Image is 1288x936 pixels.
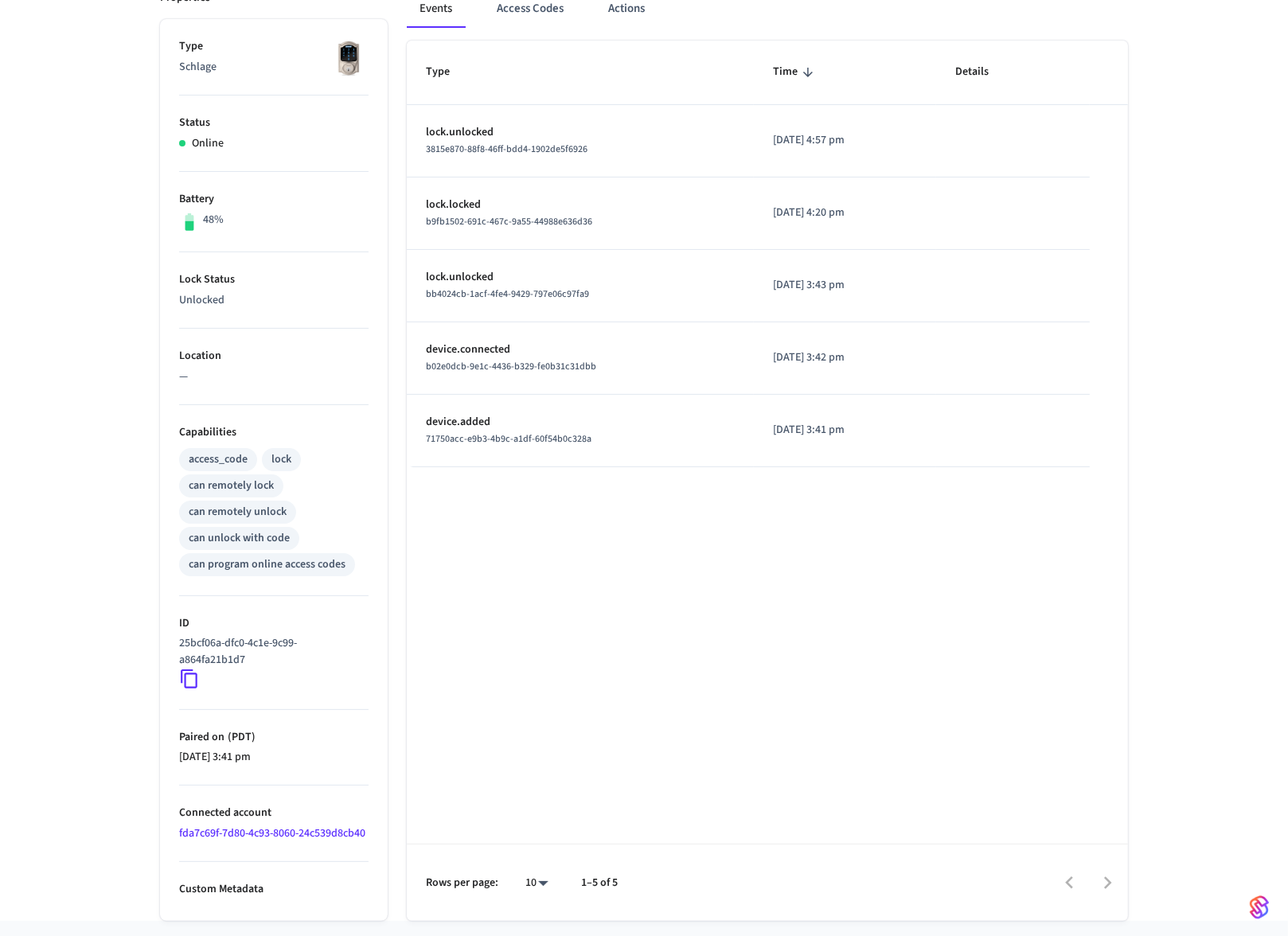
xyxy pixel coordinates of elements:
span: b02e0dcb-9e1c-4436-b329-fe0b31c31dbb [426,360,596,373]
span: 3815e870-88f8-46ff-bdd4-1902de5f6926 [426,142,587,156]
p: Online [192,135,224,152]
div: can remotely unlock [189,504,287,521]
p: lock.unlocked [426,269,735,286]
div: access_code [189,451,248,468]
p: Capabilities [179,424,369,441]
span: bb4024cb-1acf-4fe4-9429-797e06c97fa9 [426,287,589,301]
p: device.added [426,414,735,431]
div: 10 [517,872,556,895]
p: Connected account [179,805,369,821]
img: SeamLogoGradient.69752ec5.svg [1250,895,1269,920]
p: Battery [179,191,369,208]
p: [DATE] 4:20 pm [773,205,917,221]
p: Unlocked [179,292,369,309]
p: lock.locked [426,197,735,213]
p: Type [179,38,369,55]
p: 1–5 of 5 [581,875,618,891]
span: Time [773,60,818,84]
p: ID [179,615,369,632]
p: — [179,369,369,385]
p: [DATE] 3:41 pm [773,422,917,439]
p: Lock Status [179,271,369,288]
table: sticky table [407,41,1128,466]
span: Details [955,60,1009,84]
p: Status [179,115,369,131]
div: can remotely lock [189,478,274,494]
span: 71750acc-e9b3-4b9c-a1df-60f54b0c328a [426,432,591,446]
a: fda7c69f-7d80-4c93-8060-24c539d8cb40 [179,825,365,841]
p: lock.unlocked [426,124,735,141]
p: [DATE] 4:57 pm [773,132,917,149]
span: ( PDT ) [224,729,256,745]
div: can program online access codes [189,556,345,573]
span: Type [426,60,470,84]
p: [DATE] 3:43 pm [773,277,917,294]
p: [DATE] 3:41 pm [179,749,369,766]
p: Schlage [179,59,369,76]
p: Location [179,348,369,365]
p: [DATE] 3:42 pm [773,349,917,366]
div: can unlock with code [189,530,290,547]
div: lock [271,451,291,468]
p: Paired on [179,729,369,746]
span: b9fb1502-691c-467c-9a55-44988e636d36 [426,215,592,228]
img: Schlage Sense Smart Deadbolt with Camelot Trim, Front [329,38,369,78]
p: Custom Metadata [179,881,369,898]
p: 25bcf06a-dfc0-4c1e-9c99-a864fa21b1d7 [179,635,362,669]
p: Rows per page: [426,875,498,891]
p: 48% [203,212,224,228]
p: device.connected [426,341,735,358]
